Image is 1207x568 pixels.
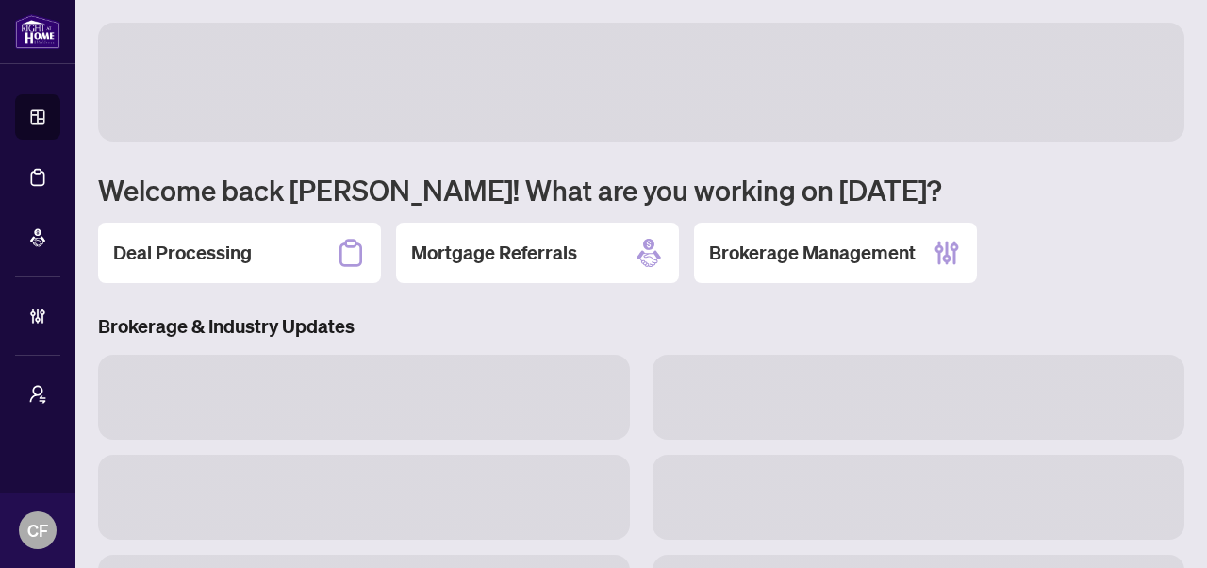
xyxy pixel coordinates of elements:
[98,172,1184,208] h1: Welcome back [PERSON_NAME]! What are you working on [DATE]?
[28,385,47,404] span: user-switch
[113,240,252,266] h2: Deal Processing
[98,313,1184,340] h3: Brokerage & Industry Updates
[709,240,916,266] h2: Brokerage Management
[27,517,48,543] span: CF
[15,14,60,49] img: logo
[411,240,577,266] h2: Mortgage Referrals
